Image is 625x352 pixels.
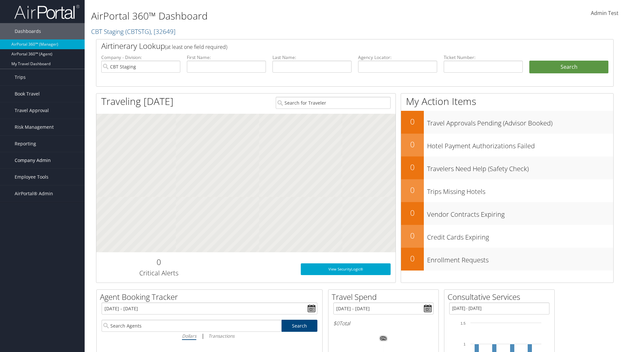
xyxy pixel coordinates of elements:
i: Dollars [182,333,196,339]
h2: 0 [401,184,424,196]
span: Admin Test [591,9,618,17]
h2: 0 [401,207,424,218]
span: $0 [333,320,339,327]
div: | [102,332,317,340]
img: airportal-logo.png [14,4,79,20]
a: 0Travel Approvals Pending (Advisor Booked) [401,111,613,134]
h3: Hotel Payment Authorizations Failed [427,138,613,151]
span: Travel Approval [15,102,49,119]
h3: Enrollment Requests [427,252,613,265]
a: 0Vendor Contracts Expiring [401,202,613,225]
a: 0Travelers Need Help (Safety Check) [401,156,613,179]
h3: Travelers Need Help (Safety Check) [427,161,613,173]
tspan: 1 [464,342,465,346]
h1: AirPortal 360™ Dashboard [91,9,443,23]
h2: 0 [401,139,424,150]
h3: Vendor Contracts Expiring [427,207,613,219]
label: Ticket Number: [444,54,523,61]
label: Company - Division: [101,54,180,61]
a: 0Credit Cards Expiring [401,225,613,248]
h3: Critical Alerts [101,269,216,278]
a: Search [282,320,318,332]
h3: Credit Cards Expiring [427,229,613,242]
span: , [ 32649 ] [151,27,175,36]
h2: 0 [401,230,424,241]
span: Employee Tools [15,169,49,185]
label: Agency Locator: [358,54,437,61]
a: CBT Staging [91,27,175,36]
h2: 0 [401,162,424,173]
tspan: 0% [381,337,386,341]
h1: Traveling [DATE] [101,95,174,108]
span: (at least one field required) [165,43,227,51]
h6: Total [333,320,434,327]
span: Company Admin [15,152,51,169]
h2: Travel Spend [332,291,438,302]
input: Search Agents [102,320,281,332]
span: Risk Management [15,119,54,135]
a: View SecurityLogic® [301,263,391,275]
tspan: 1.5 [461,321,465,325]
span: Dashboards [15,23,41,39]
h2: Airtinerary Lookup [101,40,565,51]
h2: Agent Booking Tracker [100,291,322,302]
a: 0Trips Missing Hotels [401,179,613,202]
i: Transactions [208,333,234,339]
h1: My Action Items [401,95,613,108]
span: Book Travel [15,86,40,102]
span: Reporting [15,136,36,152]
h2: 0 [401,116,424,127]
span: Trips [15,69,26,85]
span: ( CBTSTG ) [125,27,151,36]
h2: 0 [101,257,216,268]
input: Search for Traveler [276,97,391,109]
label: First Name: [187,54,266,61]
a: Admin Test [591,3,618,23]
h3: Trips Missing Hotels [427,184,613,196]
h2: 0 [401,253,424,264]
h2: Consultative Services [448,291,554,302]
h3: Travel Approvals Pending (Advisor Booked) [427,115,613,128]
label: Last Name: [272,54,352,61]
a: 0Enrollment Requests [401,248,613,271]
button: Search [529,61,608,74]
a: 0Hotel Payment Authorizations Failed [401,134,613,156]
span: AirPortal® Admin [15,185,53,202]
